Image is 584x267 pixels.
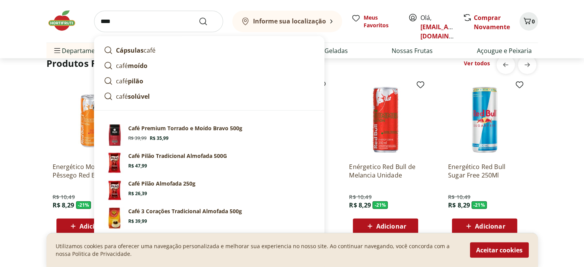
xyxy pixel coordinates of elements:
[104,152,125,174] img: Café Pilão Torrado e Moído Tradicional Almofada 500g
[128,180,195,187] p: Café Pilão Almofada 250g
[53,163,126,179] a: Energético Morango e Pêssego Red Bull 250ml
[101,73,318,89] a: cafépilão
[496,56,515,74] button: previous
[519,12,538,31] button: Carrinho
[46,9,85,32] img: Hortifruti
[420,23,474,40] a: [EMAIL_ADDRESS][DOMAIN_NAME]
[470,242,529,258] button: Aceitar cookies
[128,218,147,224] span: R$ 39,99
[353,219,418,234] button: Adicionar
[464,60,490,67] a: Ver todos
[349,193,371,201] span: R$ 10,49
[199,17,217,26] button: Submit Search
[351,14,399,29] a: Meus Favoritos
[128,92,150,101] strong: solúvel
[128,135,147,141] span: R$ 39,99
[104,180,125,201] img: Café Pilão Almofada 250g
[128,191,147,197] span: R$ 26,39
[349,83,422,156] img: Enérgetico Red Bull de Melancia Unidade
[101,121,318,149] a: Café Premium Torrado e Moído Bravo 500gCafé Premium Torrado e Moído Bravo 500gR$ 39,99R$ 35,99
[448,193,470,201] span: R$ 10,49
[253,17,326,25] b: Informe sua localização
[79,223,109,229] span: Adicionar
[372,201,388,209] span: - 21 %
[448,201,470,209] span: R$ 8,29
[128,163,147,169] span: R$ 47,99
[101,89,318,104] a: cafésolúvel
[128,207,242,215] p: Café 3 Corações Tradicional Almofada 500g
[56,242,461,258] p: Utilizamos cookies para oferecer uma navegação personalizada e melhorar sua experiencia no nosso ...
[101,58,318,73] a: cafémoído
[150,135,169,141] span: R$ 35,99
[532,18,535,25] span: 0
[53,201,74,209] span: R$ 8,29
[448,83,521,156] img: Energético Red Bull Sugar Free 250Ml
[476,46,531,55] a: Açougue e Peixaria
[46,57,129,70] h2: Produtos Red Bull
[116,46,144,55] strong: Cápsulas
[420,13,455,41] span: Olá,
[128,152,227,160] p: Café Pilão Tradicional Almofada 500G
[116,61,147,70] p: café
[101,177,318,204] a: Café Pilão Almofada 250gCafé Pilão Almofada 250gR$ 26,39
[76,201,91,209] span: - 21 %
[475,223,505,229] span: Adicionar
[116,76,143,86] p: café
[472,201,487,209] span: - 21 %
[128,124,242,132] p: Café Premium Torrado e Moído Bravo 500g
[518,56,536,74] button: next
[101,232,318,260] a: PrincipalCafé Pilão A Vácuo Tradicional 250GR$ 26,39
[53,41,108,60] span: Departamentos
[392,46,433,55] a: Nossas Frutas
[128,77,143,85] strong: pilão
[104,207,125,229] img: Café Três Corações Tradicional Almofada 500g
[474,13,510,31] a: Comprar Novamente
[116,46,156,55] p: café
[452,219,517,234] button: Adicionar
[101,204,318,232] a: Café Três Corações Tradicional Almofada 500gCafé 3 Corações Tradicional Almofada 500gR$ 39,99
[53,41,62,60] button: Menu
[101,149,318,177] a: Café Pilão Torrado e Moído Tradicional Almofada 500gCafé Pilão Tradicional Almofada 500GR$ 47,99
[448,163,521,179] a: Energético Red Bull Sugar Free 250Ml
[94,11,223,32] input: search
[53,193,75,201] span: R$ 10,49
[53,83,126,156] img: Energético Morango e Pêssego Red Bull 250ml
[116,92,150,101] p: café
[232,11,342,32] button: Informe sua localização
[104,124,125,146] img: Café Premium Torrado e Moído Bravo 500g
[101,43,318,58] a: Cápsulascafé
[128,61,147,70] strong: moído
[364,14,399,29] span: Meus Favoritos
[349,163,422,179] a: Enérgetico Red Bull de Melancia Unidade
[349,201,371,209] span: R$ 8,29
[376,223,406,229] span: Adicionar
[56,219,122,234] button: Adicionar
